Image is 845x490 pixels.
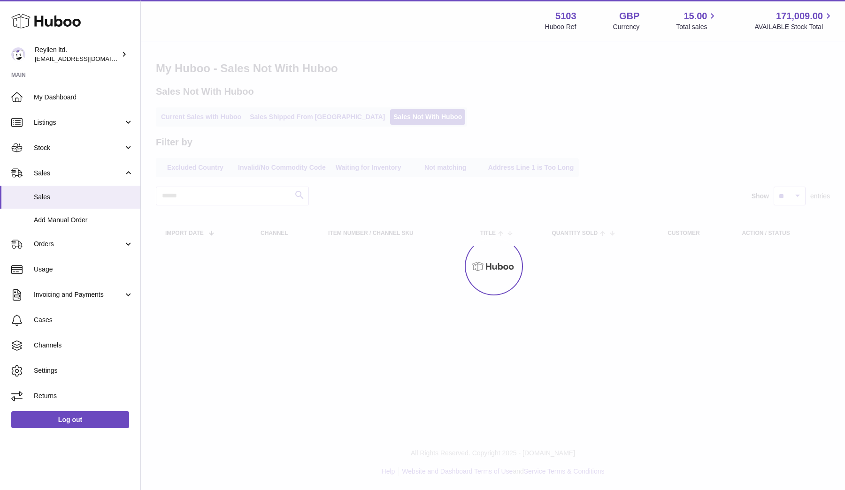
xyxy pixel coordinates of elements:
[34,143,123,152] span: Stock
[34,392,133,400] span: Returns
[11,47,25,61] img: reyllen@reyllen.com
[619,10,639,23] strong: GBP
[676,10,718,31] a: 15.00 Total sales
[754,23,834,31] span: AVAILABLE Stock Total
[34,216,133,225] span: Add Manual Order
[11,411,129,428] a: Log out
[34,193,133,202] span: Sales
[34,118,123,127] span: Listings
[34,290,123,299] span: Invoicing and Payments
[684,10,707,23] span: 15.00
[613,23,640,31] div: Currency
[34,93,133,102] span: My Dashboard
[34,240,123,249] span: Orders
[34,341,133,350] span: Channels
[34,316,133,324] span: Cases
[35,55,138,62] span: [EMAIL_ADDRESS][DOMAIN_NAME]
[555,10,576,23] strong: 5103
[754,10,834,31] a: 171,009.00 AVAILABLE Stock Total
[34,366,133,375] span: Settings
[776,10,823,23] span: 171,009.00
[35,45,119,63] div: Reyllen ltd.
[34,265,133,274] span: Usage
[545,23,576,31] div: Huboo Ref
[34,169,123,178] span: Sales
[676,23,718,31] span: Total sales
